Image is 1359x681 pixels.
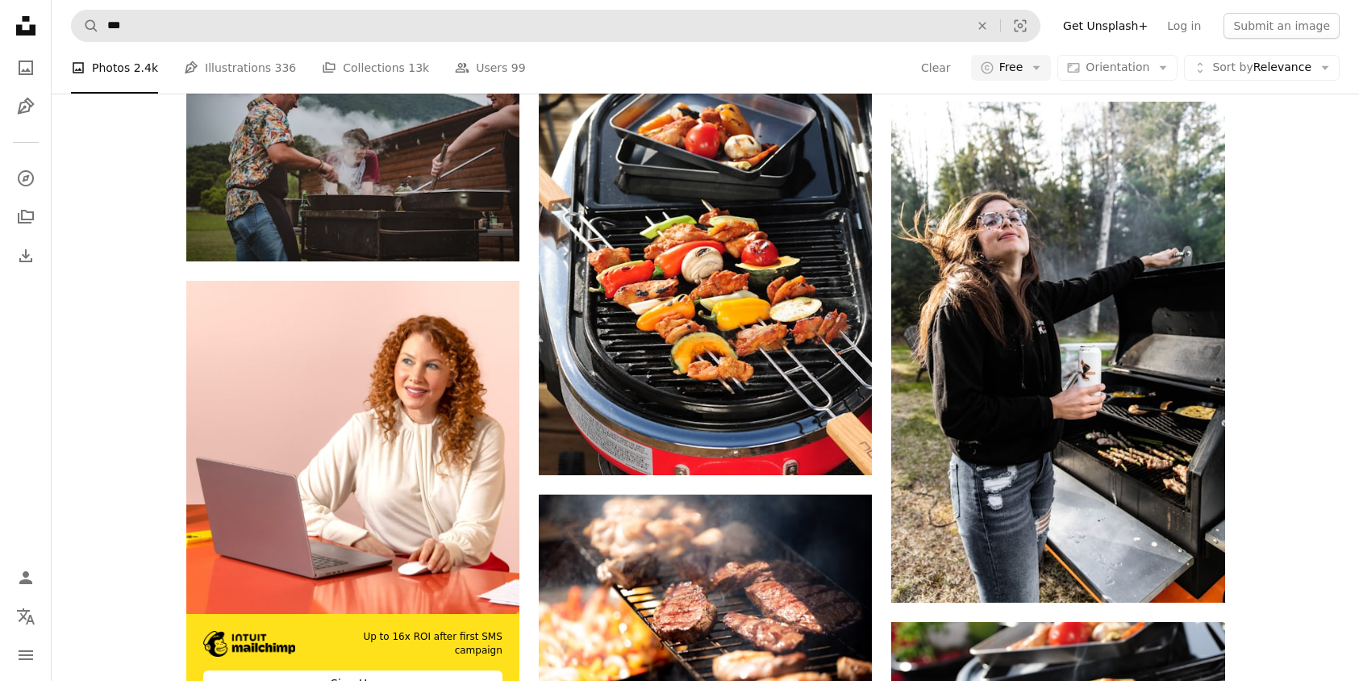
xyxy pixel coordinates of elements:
a: a bbq grill with several different types of food on it [539,217,872,232]
a: Home — Unsplash [10,10,42,45]
img: woman in black jacket and blue denim jeans holding white ceramic mug [891,102,1224,602]
a: Illustrations [10,90,42,123]
img: a group of people cooking on a grill outside [186,11,519,261]
button: Language [10,600,42,633]
span: Free [999,60,1023,76]
span: Up to 16x ROI after first SMS campaign [319,630,502,658]
button: Search Unsplash [72,10,99,41]
a: Users 99 [455,42,526,94]
a: Collections 13k [322,42,429,94]
span: 336 [275,59,297,77]
a: Log in / Sign up [10,562,42,594]
a: Explore [10,162,42,194]
a: Get Unsplash+ [1053,13,1157,39]
a: Log in [1157,13,1211,39]
span: 99 [511,59,526,77]
button: Clear [965,10,1000,41]
button: Clear [920,55,952,81]
button: Orientation [1057,55,1178,81]
a: Illustrations 336 [184,42,296,94]
span: 13k [408,59,429,77]
a: meat roasted on grill [539,598,872,612]
img: file-1722962837469-d5d3a3dee0c7image [186,281,519,614]
a: woman in black jacket and blue denim jeans holding white ceramic mug [891,345,1224,359]
a: Collections [10,201,42,233]
button: Visual search [1001,10,1040,41]
button: Submit an image [1224,13,1340,39]
button: Free [971,55,1052,81]
span: Orientation [1086,61,1149,73]
span: Relevance [1212,60,1311,76]
a: Photos [10,52,42,84]
button: Sort byRelevance [1184,55,1340,81]
form: Find visuals sitewide [71,10,1040,42]
a: a group of people cooking on a grill outside [186,129,519,144]
button: Menu [10,639,42,671]
a: Download History [10,240,42,272]
img: file-1690386555781-336d1949dad1image [203,631,296,657]
span: Sort by [1212,61,1253,73]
